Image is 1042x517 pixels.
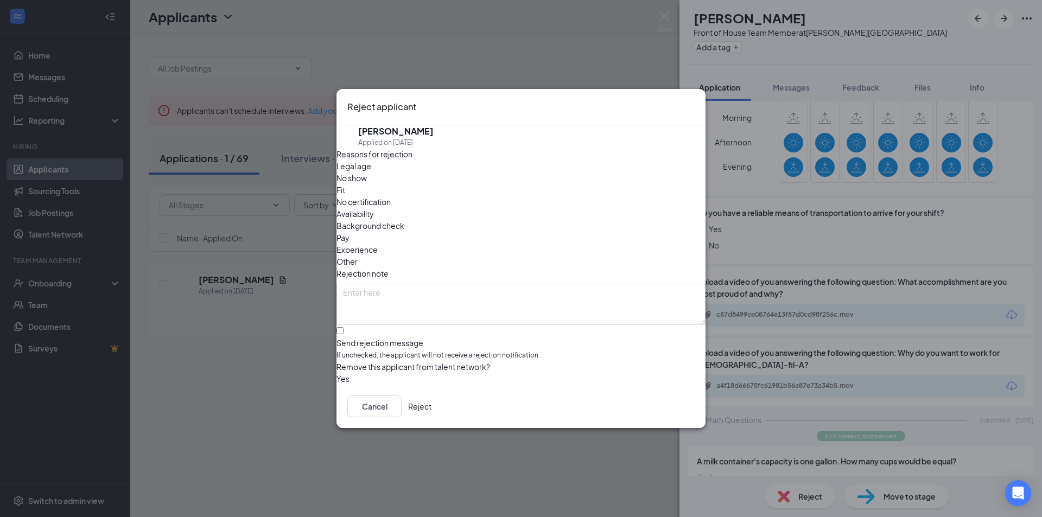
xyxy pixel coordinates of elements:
[347,395,402,417] button: Cancel
[336,232,350,244] span: Pay
[336,244,378,256] span: Experience
[408,395,431,417] button: Reject
[336,350,706,361] span: If unchecked, the applicant will not receive a rejection notification.
[1005,480,1031,506] div: Open Intercom Messenger
[336,373,350,385] span: Yes
[336,256,358,267] span: Other
[358,137,434,148] div: Applied on [DATE]
[358,125,434,137] h5: [PERSON_NAME]
[336,208,374,220] span: Availability
[336,172,367,184] span: No show
[336,269,389,278] span: Rejection note
[336,220,404,232] span: Background check
[336,337,706,348] div: Send rejection message
[336,149,412,159] span: Reasons for rejection
[347,100,416,114] h3: Reject applicant
[336,184,345,196] span: Fit
[336,196,391,208] span: No certification
[336,160,371,172] span: Legal age
[336,362,490,372] span: Remove this applicant from talent network?
[336,327,344,334] input: Send rejection messageIf unchecked, the applicant will not receive a rejection notification.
